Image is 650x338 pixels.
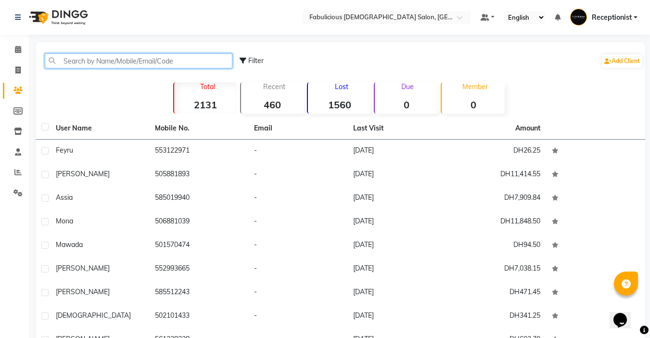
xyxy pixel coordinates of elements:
[149,210,248,234] td: 506881039
[347,210,446,234] td: [DATE]
[510,117,546,139] th: Amount
[377,82,438,91] p: Due
[347,234,446,258] td: [DATE]
[347,117,446,140] th: Last Visit
[241,99,304,111] strong: 460
[347,258,446,281] td: [DATE]
[570,9,587,26] img: Receptionist
[149,140,248,163] td: 553122971
[248,210,347,234] td: -
[149,187,248,210] td: 585019940
[442,99,505,111] strong: 0
[347,140,446,163] td: [DATE]
[248,163,347,187] td: -
[248,234,347,258] td: -
[25,4,90,31] img: logo
[447,210,546,234] td: DH11,848.50
[56,264,110,273] span: [PERSON_NAME]
[178,82,237,91] p: Total
[149,163,248,187] td: 505881893
[56,146,73,155] span: Feyru
[245,82,304,91] p: Recent
[56,193,73,202] span: Assia
[50,117,149,140] th: User Name
[602,54,642,68] a: Add Client
[312,82,371,91] p: Lost
[447,140,546,163] td: DH26.25
[248,56,264,65] span: Filter
[592,13,632,23] span: Receptionist
[347,187,446,210] td: [DATE]
[447,305,546,328] td: DH341.25
[248,281,347,305] td: -
[347,163,446,187] td: [DATE]
[248,187,347,210] td: -
[375,99,438,111] strong: 0
[447,234,546,258] td: DH94.50
[610,299,640,328] iframe: chat widget
[149,117,248,140] th: Mobile No.
[248,305,347,328] td: -
[447,258,546,281] td: DH7,038.15
[248,140,347,163] td: -
[149,258,248,281] td: 552993665
[446,82,505,91] p: Member
[174,99,237,111] strong: 2131
[347,305,446,328] td: [DATE]
[56,217,73,225] span: Mona
[56,311,131,320] span: [DEMOGRAPHIC_DATA]
[149,234,248,258] td: 501570474
[56,240,83,249] span: Mawada
[447,163,546,187] td: DH11,414.55
[248,258,347,281] td: -
[347,281,446,305] td: [DATE]
[248,117,347,140] th: Email
[45,53,232,68] input: Search by Name/Mobile/Email/Code
[308,99,371,111] strong: 1560
[56,287,110,296] span: [PERSON_NAME]
[149,281,248,305] td: 585512243
[447,281,546,305] td: DH471.45
[56,169,110,178] span: [PERSON_NAME]
[149,305,248,328] td: 502101433
[447,187,546,210] td: DH7,909.84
